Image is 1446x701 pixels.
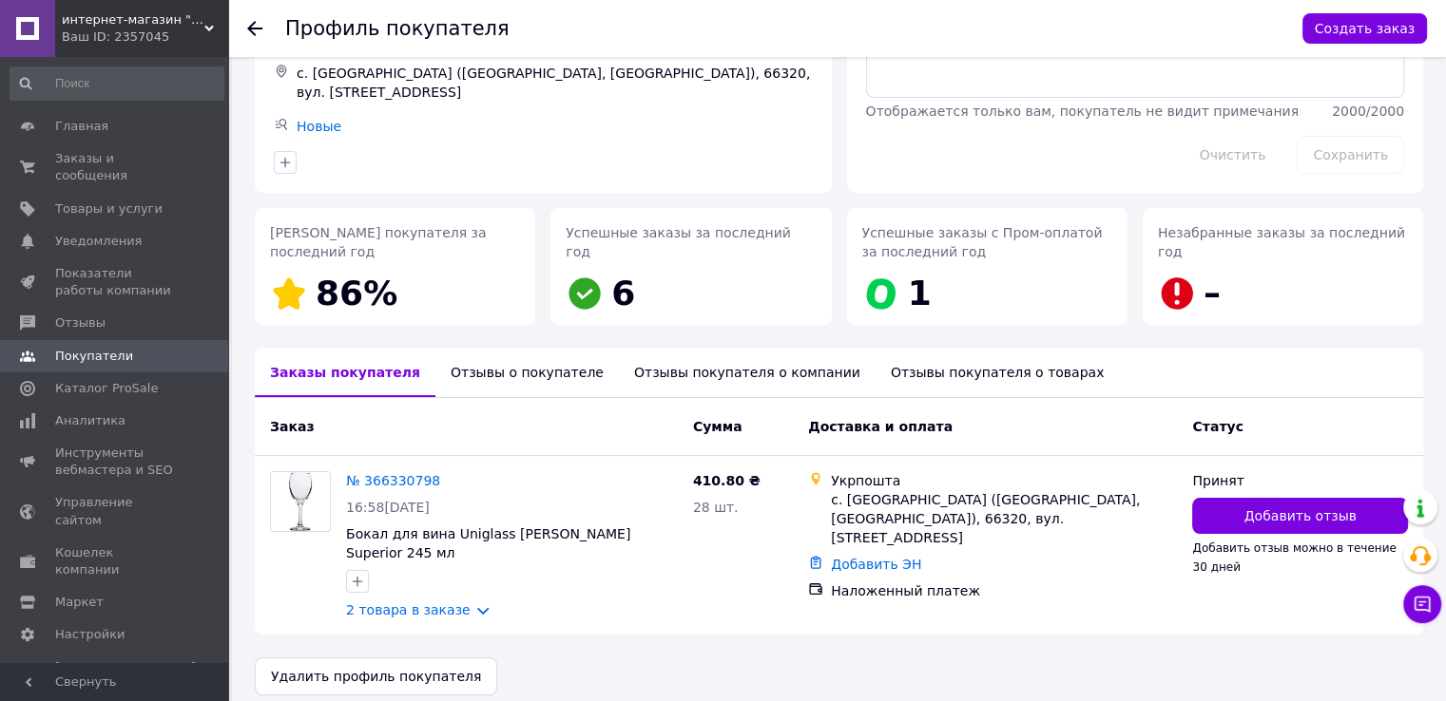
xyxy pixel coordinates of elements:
div: Вернуться назад [247,19,262,38]
span: Маркет [55,594,104,611]
span: Успешные заказы за последний год [566,225,791,259]
div: Наложенный платеж [831,581,1177,600]
span: Отзывы [55,314,106,332]
div: Отзывы о покупателе [435,348,619,397]
div: Принят [1192,471,1408,490]
span: Настройки [55,626,125,643]
button: Добавить отзыв [1192,498,1408,534]
span: Кошелек компании [55,544,176,578]
span: 2000 / 2000 [1332,104,1404,119]
div: Ваш ID: 2357045 [62,28,228,46]
a: Фото товару [270,471,331,532]
span: Товары и услуги [55,200,163,218]
span: Управление сайтом [55,494,176,528]
a: Бокал для вина Uniglass [PERSON_NAME] Superior 245 мл [346,526,630,560]
span: 16:58[DATE] [346,500,430,515]
span: Покупатели [55,348,133,365]
span: – [1204,274,1221,313]
span: Заказ [270,419,314,434]
button: Создать заказ [1302,13,1427,44]
div: с. [GEOGRAPHIC_DATA] ([GEOGRAPHIC_DATA], [GEOGRAPHIC_DATA]), 66320, вул. [STREET_ADDRESS] [831,490,1177,547]
a: Новые [297,119,341,134]
span: Заказы и сообщения [55,150,176,184]
span: Добавить отзыв можно в течение 30 дней [1192,541,1396,574]
span: 410.80 ₴ [693,473,761,488]
div: Укрпошта [831,471,1177,490]
span: Показатели работы компании [55,265,176,299]
a: 2 товара в заказе [346,602,471,617]
span: 1 [908,274,932,313]
span: Уведомления [55,233,142,250]
span: интернет-магазин "Деко" [62,11,204,28]
span: Каталог ProSale [55,380,158,397]
img: Фото товару [289,472,312,531]
span: 86% [316,274,397,313]
div: Заказы покупателя [255,348,435,397]
button: Чат с покупателем [1403,585,1441,623]
span: Успешные заказы с Пром-оплатой за последний год [862,225,1103,259]
div: Отзывы покупателя о компании [619,348,876,397]
span: Добавить отзыв [1244,506,1357,525]
span: Инструменты вебмастера и SEO [55,445,176,479]
div: Отзывы покупателя о товарах [876,348,1120,397]
span: Незабранные заказы за последний год [1158,225,1405,259]
span: Аналитика [55,412,125,429]
button: Удалить профиль покупателя [255,657,497,695]
input: Поиск [10,66,224,101]
span: Главная [55,118,108,135]
span: Доставка и оплата [808,419,953,434]
div: с. [GEOGRAPHIC_DATA] ([GEOGRAPHIC_DATA], [GEOGRAPHIC_DATA]), 66320, вул. [STREET_ADDRESS] [293,60,817,105]
span: Статус [1192,419,1243,434]
span: 28 шт. [693,500,739,515]
a: № 366330798 [346,473,440,488]
a: Добавить ЭН [831,557,921,572]
span: Сумма [693,419,742,434]
span: 6 [611,274,635,313]
h1: Профиль покупателя [285,17,510,40]
span: [PERSON_NAME] покупателя за последний год [270,225,487,259]
span: Отображается только вам, покупатель не видит примечания [866,104,1299,119]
